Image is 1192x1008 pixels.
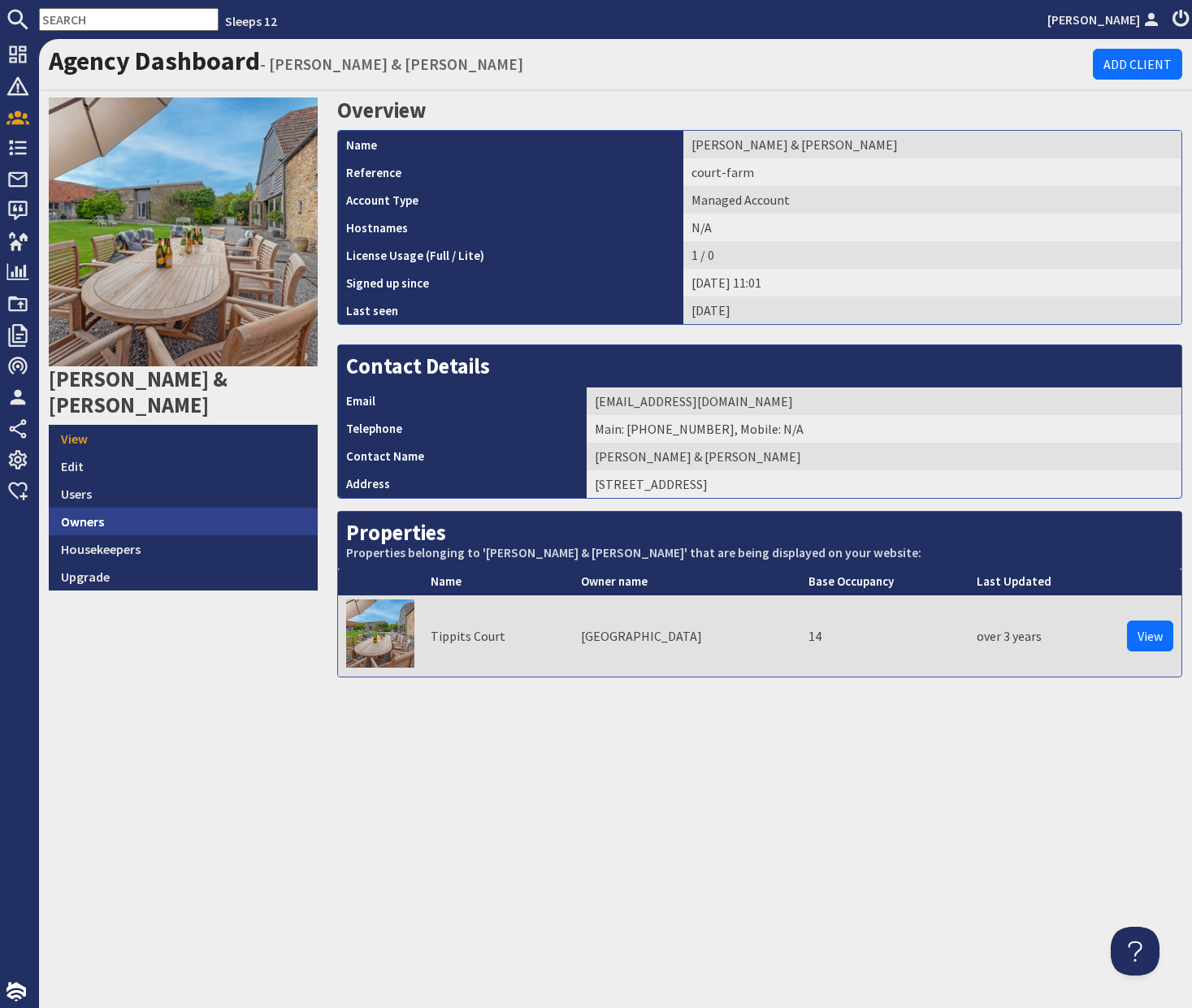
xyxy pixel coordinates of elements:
th: Email [338,387,587,415]
a: Add Client [1093,49,1182,80]
td: [EMAIL_ADDRESS][DOMAIN_NAME] [587,387,1181,415]
a: Users [49,480,318,508]
a: Agency Dashboard [49,45,260,77]
iframe: Toggle Customer Support [1111,927,1159,976]
td: [DATE] [683,296,1181,324]
a: Tippits Court [431,628,505,644]
th: Reference [338,158,683,186]
th: License Usage (Full / Lite) [338,241,683,269]
a: View [49,425,318,452]
h2: Properties [338,512,1181,569]
img: Ian & Jess Jordan's icon [49,97,318,366]
td: court-farm [683,158,1181,186]
a: Edit [49,452,318,480]
th: Hostnames [338,214,683,241]
a: View [1127,621,1173,651]
a: Sleeps 12 [225,13,277,29]
th: Telephone [338,415,587,443]
img: Tippits Court's icon [346,599,414,668]
a: Housekeepers [49,535,318,563]
small: - [PERSON_NAME] & [PERSON_NAME] [260,54,523,74]
th: Last seen [338,296,683,324]
td: Main: [PHONE_NUMBER], Mobile: N/A [587,415,1181,443]
td: [PERSON_NAME] & [PERSON_NAME] [587,443,1181,470]
td: 1 / 0 [683,241,1181,269]
th: Owner name [573,569,800,595]
th: Contact Name [338,443,587,470]
th: Base Occupancy [800,569,969,595]
td: N/A [683,214,1181,241]
th: Signed up since [338,269,683,296]
a: over 3 years [977,628,1042,644]
img: staytech_i_w-64f4e8e9ee0a9c174fd5317b4b171b261742d2d393467e5bdba4413f4f884c10.svg [7,982,26,1002]
a: [GEOGRAPHIC_DATA] [581,628,702,644]
th: Name [423,569,573,595]
td: Managed Account [683,186,1181,214]
small: Properties belonging to '[PERSON_NAME] & [PERSON_NAME]' that are being displayed on your website: [346,545,1173,560]
a: Owners [49,508,318,535]
h2: Overview [337,97,1182,123]
th: Account Type [338,186,683,214]
td: [DATE] 11:01 [683,269,1181,296]
h2: Contact Details [338,345,1181,387]
th: Address [338,470,587,498]
th: Name [338,131,683,158]
a: [PERSON_NAME] [1047,10,1163,29]
td: [STREET_ADDRESS] [587,470,1181,498]
input: SEARCH [39,8,219,31]
h2: [PERSON_NAME] & [PERSON_NAME] [49,366,318,417]
td: [PERSON_NAME] & [PERSON_NAME] [683,131,1181,158]
a: 14 [808,628,821,644]
th: Last Updated [969,569,1119,595]
a: Upgrade [49,563,318,591]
